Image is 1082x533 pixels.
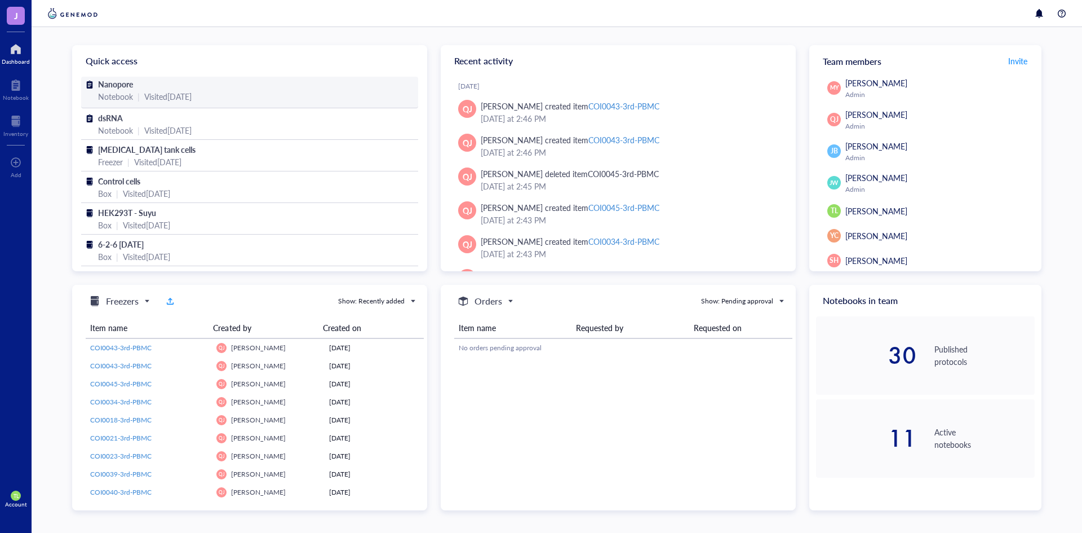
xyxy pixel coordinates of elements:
a: COI0021-3rd-PBMC [90,433,207,443]
a: QJ[PERSON_NAME] created itemCOI0043-3rd-PBMC[DATE] at 2:46 PM [450,129,787,163]
span: COI0039-3rd-PBMC [90,469,152,479]
div: [PERSON_NAME] created item [481,100,659,112]
span: [PERSON_NAME] [231,433,286,443]
div: [DATE] [329,415,419,425]
th: Requested on [689,318,792,338]
span: QJ [219,399,224,405]
div: Notebook [98,124,133,136]
span: [PERSON_NAME] [845,205,907,217]
span: HEK293T - Suyu [98,207,156,218]
span: QJ [463,170,472,183]
span: QJ [463,103,472,115]
button: Invite [1008,52,1028,70]
a: COI0045-3rd-PBMC [90,379,207,389]
a: COI0034-3rd-PBMC [90,397,207,407]
span: J [14,8,18,23]
a: Dashboard [2,40,30,65]
span: QJ [219,435,224,441]
div: [DATE] at 2:43 PM [481,248,778,260]
div: [PERSON_NAME] created item [481,134,659,146]
span: Nanopore [98,78,133,90]
a: COI0018-3rd-PBMC [90,415,207,425]
span: [PERSON_NAME] [845,230,907,241]
span: QJ [219,363,224,369]
h5: Orders [475,294,502,308]
span: QJ [219,381,224,387]
span: [PERSON_NAME] [231,451,286,461]
div: [PERSON_NAME] created item [481,235,659,248]
span: YC [830,231,839,241]
div: [DATE] [329,487,419,497]
a: COI0023-3rd-PBMC [90,451,207,461]
span: QJ [463,238,472,250]
th: Created on [318,318,415,338]
span: [PERSON_NAME] [845,77,907,89]
div: Visited [DATE] [134,156,181,168]
div: 11 [816,427,916,450]
div: [DATE] [329,361,419,371]
span: [PERSON_NAME] [231,361,286,371]
div: | [116,187,118,200]
div: Admin [845,122,1030,131]
div: Quick access [72,45,427,77]
div: [DATE] at 2:46 PM [481,112,778,125]
span: COI0023-3rd-PBMC [90,451,152,461]
div: Active notebooks [934,426,1035,451]
span: QJ [219,417,224,423]
span: dsRNA [98,112,123,124]
div: | [127,156,130,168]
h5: Freezers [106,294,139,308]
div: [DATE] at 2:46 PM [481,146,778,158]
a: COI0039-3rd-PBMC [90,469,207,479]
span: COI0043-3rd-PBMC [90,343,152,353]
span: QJ [219,453,224,459]
span: [PERSON_NAME] [231,343,286,353]
div: [PERSON_NAME] deleted item [481,168,659,180]
span: Control cells [98,175,140,187]
span: QJ [463,136,472,149]
span: [PERSON_NAME] [231,379,286,389]
div: Show: Pending approval [701,296,773,306]
span: [MEDICAL_DATA] tank cells [98,144,196,155]
div: [DATE] [329,451,419,461]
div: [DATE] [329,379,419,389]
div: [DATE] [329,397,419,407]
a: QJ[PERSON_NAME] created itemCOI0045-3rd-PBMC[DATE] at 2:43 PM [450,197,787,231]
span: COI0021-3rd-PBMC [90,433,152,443]
th: Created by [209,318,318,338]
div: [DATE] at 2:45 PM [481,180,778,192]
div: Account [5,501,27,508]
div: COI0045-3rd-PBMC [588,202,659,213]
div: COI0045-3rd-PBMC [588,168,659,179]
div: Box [98,187,112,200]
div: Visited [DATE] [144,124,192,136]
a: COI0040-3rd-PBMC [90,487,207,497]
span: QJ [219,345,224,351]
div: Box [98,250,112,263]
span: [PERSON_NAME] [231,487,286,497]
span: TL [13,493,19,499]
span: JB [831,146,838,156]
span: COI0018-3rd-PBMC [90,415,152,425]
span: TL [831,206,838,216]
span: SH [830,256,839,266]
span: [PERSON_NAME] [231,415,286,425]
div: [PERSON_NAME] created item [481,201,659,214]
a: Inventory [3,112,28,137]
th: Item name [454,318,571,338]
div: Dashboard [2,58,30,65]
div: Visited [DATE] [123,219,170,231]
div: COI0043-3rd-PBMC [588,100,659,112]
span: [PERSON_NAME] [231,469,286,479]
div: [DATE] [458,82,787,91]
div: COI0043-3rd-PBMC [588,134,659,146]
div: Admin [845,185,1030,194]
div: Team members [809,45,1041,77]
span: COI0045-3rd-PBMC [90,379,152,389]
th: Item name [86,318,209,338]
div: Admin [845,153,1030,162]
div: | [138,90,140,103]
div: COI0034-3rd-PBMC [588,236,659,247]
div: Visited [DATE] [123,250,170,263]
